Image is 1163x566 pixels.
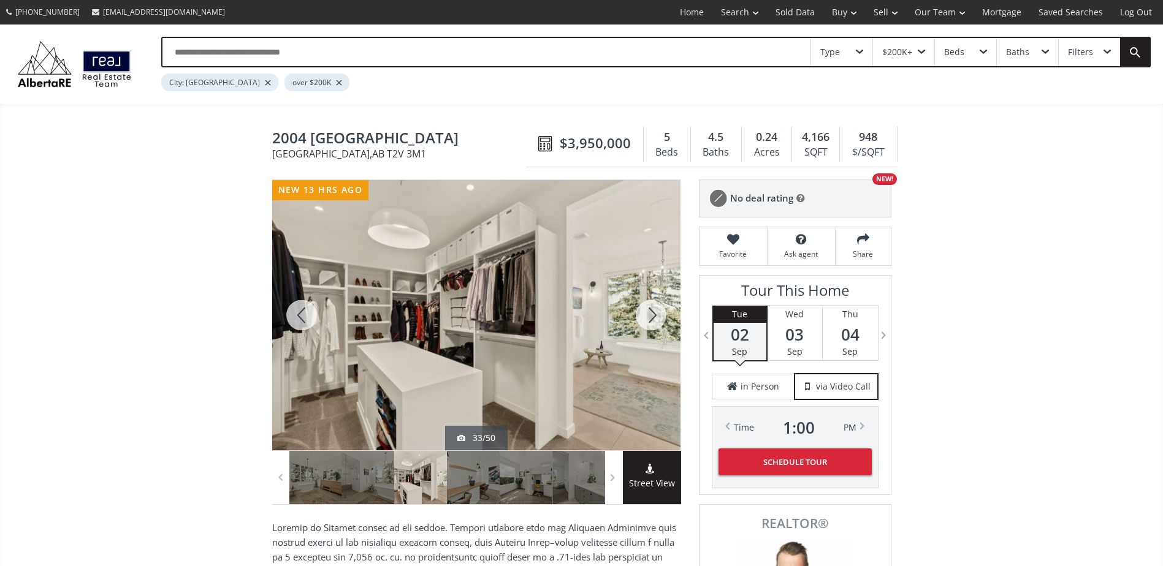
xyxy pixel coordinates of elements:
[783,419,815,436] span: 1 : 00
[787,345,803,357] span: Sep
[730,192,793,205] span: No deal rating
[272,180,681,450] div: 2004 Bay Shore Road SW Calgary, AB T2V 3M1 - Photo 33 of 50
[12,38,137,90] img: Logo
[820,48,840,56] div: Type
[284,74,349,91] div: over $200K
[697,143,735,162] div: Baths
[713,517,877,530] span: REALTOR®
[719,448,872,475] button: Schedule Tour
[768,306,822,323] div: Wed
[560,134,631,153] span: $3,950,000
[734,419,856,436] div: Time PM
[706,249,761,259] span: Favorite
[882,48,912,56] div: $200K+
[15,7,80,17] span: [PHONE_NUMBER]
[714,306,766,323] div: Tue
[774,249,829,259] span: Ask agent
[846,143,890,162] div: $/SQFT
[650,129,684,145] div: 5
[872,173,897,185] div: NEW!
[748,143,785,162] div: Acres
[842,249,885,259] span: Share
[272,130,532,149] span: 2004 Bay Shore Road SW
[823,326,878,343] span: 04
[103,7,225,17] span: [EMAIL_ADDRESS][DOMAIN_NAME]
[714,326,766,343] span: 02
[944,48,964,56] div: Beds
[457,432,495,444] div: 33/50
[823,306,878,323] div: Thu
[623,477,681,491] span: Street View
[86,1,231,23] a: [EMAIL_ADDRESS][DOMAIN_NAME]
[1006,48,1029,56] div: Baths
[272,149,532,159] span: [GEOGRAPHIC_DATA] , AB T2V 3M1
[706,186,730,211] img: rating icon
[741,380,779,393] span: in Person
[802,129,829,145] span: 4,166
[732,345,747,357] span: Sep
[842,345,858,357] span: Sep
[272,180,369,200] div: new 13 hrs ago
[1068,48,1093,56] div: Filters
[650,143,684,162] div: Beds
[748,129,785,145] div: 0.24
[846,129,890,145] div: 948
[697,129,735,145] div: 4.5
[712,282,879,305] h3: Tour This Home
[816,380,871,393] span: via Video Call
[161,74,278,91] div: City: [GEOGRAPHIC_DATA]
[768,326,822,343] span: 03
[798,143,833,162] div: SQFT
